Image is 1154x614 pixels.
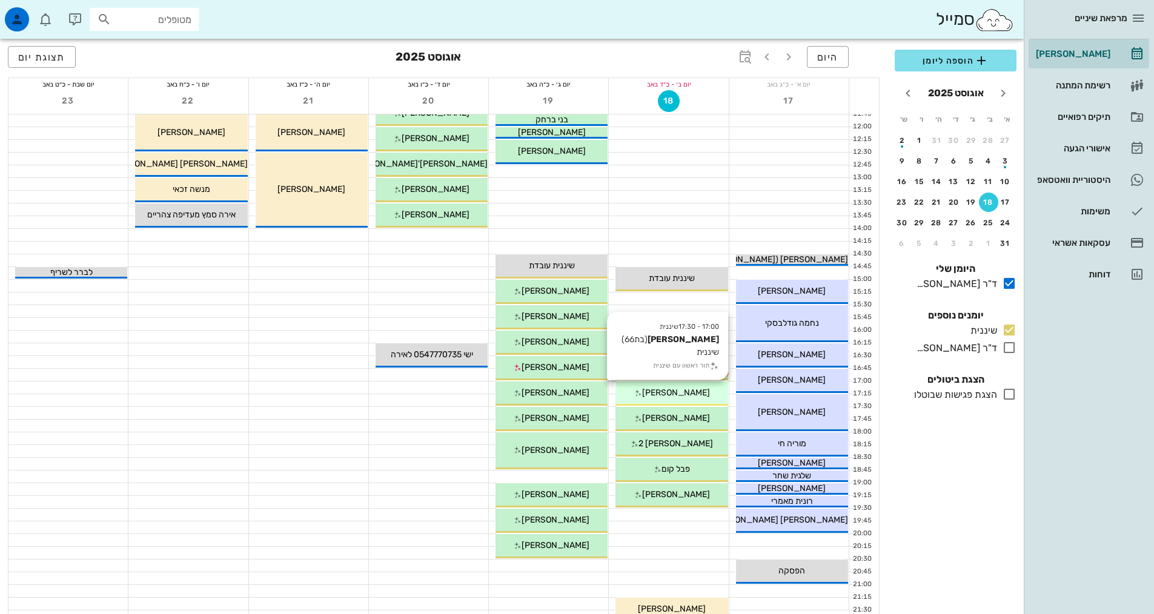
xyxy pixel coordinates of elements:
[729,78,849,90] div: יום א׳ - כ״ג באב
[522,337,589,347] span: [PERSON_NAME]
[522,388,589,398] span: [PERSON_NAME]
[396,46,461,70] h3: אוגוסט 2025
[961,234,981,253] button: 2
[158,127,225,137] span: [PERSON_NAME]
[944,198,964,206] div: 20
[892,172,912,191] button: 16
[849,147,874,157] div: 12:30
[147,210,236,220] span: אירה סמץ מעדיפה צהריים
[1029,260,1149,289] a: דוחות
[609,78,728,90] div: יום ב׳ - כ״ד באב
[982,109,998,130] th: ב׳
[849,312,874,323] div: 15:45
[1075,13,1127,24] span: מרפאת שיניים
[927,136,946,145] div: 31
[996,136,1015,145] div: 27
[936,7,1014,33] div: סמייל
[518,127,586,137] span: [PERSON_NAME]
[173,184,210,194] span: מנשה זכאי
[522,311,589,322] span: [PERSON_NAME]
[944,177,964,186] div: 13
[778,96,800,106] span: 17
[996,131,1015,150] button: 27
[642,489,710,500] span: [PERSON_NAME]
[961,151,981,171] button: 5
[996,177,1015,186] div: 10
[522,445,589,455] span: [PERSON_NAME]
[895,372,1016,387] h4: הצגת ביטולים
[996,151,1015,171] button: 3
[758,349,826,360] span: [PERSON_NAME]
[8,46,76,68] button: תצוגת יום
[402,184,469,194] span: [PERSON_NAME]
[849,376,874,386] div: 17:00
[896,109,912,130] th: ש׳
[927,131,946,150] button: 31
[1029,39,1149,68] a: [PERSON_NAME]
[849,579,874,590] div: 21:00
[961,172,981,191] button: 12
[979,219,998,227] div: 25
[892,219,912,227] div: 30
[927,213,946,233] button: 28
[177,96,199,106] span: 22
[927,198,946,206] div: 21
[944,172,964,191] button: 13
[849,478,874,488] div: 19:00
[1029,165,1149,194] a: היסטוריית וואטסאפ
[849,516,874,526] div: 19:45
[705,254,848,265] span: [PERSON_NAME] ([PERSON_NAME])
[350,159,488,169] span: [PERSON_NAME]'[PERSON_NAME]
[1029,134,1149,163] a: אישורי הגעה
[849,134,874,145] div: 12:15
[849,465,874,475] div: 18:45
[849,262,874,272] div: 14:45
[522,540,589,550] span: [PERSON_NAME]
[658,90,680,112] button: 18
[927,177,946,186] div: 14
[996,234,1015,253] button: 31
[1029,228,1149,257] a: עסקאות אשראי
[979,193,998,212] button: 18
[249,78,368,90] div: יום ה׳ - כ״ז באב
[996,213,1015,233] button: 24
[297,96,319,106] span: 21
[1029,71,1149,100] a: רשימת המתנה
[522,286,589,296] span: [PERSON_NAME]
[979,239,998,248] div: 1
[910,234,929,253] button: 5
[522,413,589,423] span: [PERSON_NAME]
[979,177,998,186] div: 11
[910,198,929,206] div: 22
[944,234,964,253] button: 3
[849,185,874,196] div: 13:15
[489,78,608,90] div: יום ג׳ - כ״ה באב
[979,131,998,150] button: 28
[904,53,1007,68] span: הוספה ליומן
[538,96,560,106] span: 19
[910,193,929,212] button: 22
[402,133,469,144] span: [PERSON_NAME]
[1033,269,1110,279] div: דוחות
[849,490,874,501] div: 19:15
[1033,206,1110,216] div: משימות
[895,262,1016,276] h4: היומן שלי
[910,219,929,227] div: 29
[1033,144,1110,153] div: אישורי הגעה
[996,193,1015,212] button: 17
[36,10,43,17] span: תג
[778,90,800,112] button: 17
[961,198,981,206] div: 19
[944,213,964,233] button: 27
[930,109,946,130] th: ה׳
[996,172,1015,191] button: 10
[110,159,248,169] span: [PERSON_NAME] [PERSON_NAME]
[662,464,690,474] span: פבל קום
[892,157,912,165] div: 9
[369,78,488,90] div: יום ד׳ - כ״ו באב
[418,96,440,106] span: 20
[909,388,997,402] div: הצגת פגישות שבוטלו
[944,219,964,227] div: 27
[849,236,874,246] div: 14:15
[927,157,946,165] div: 7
